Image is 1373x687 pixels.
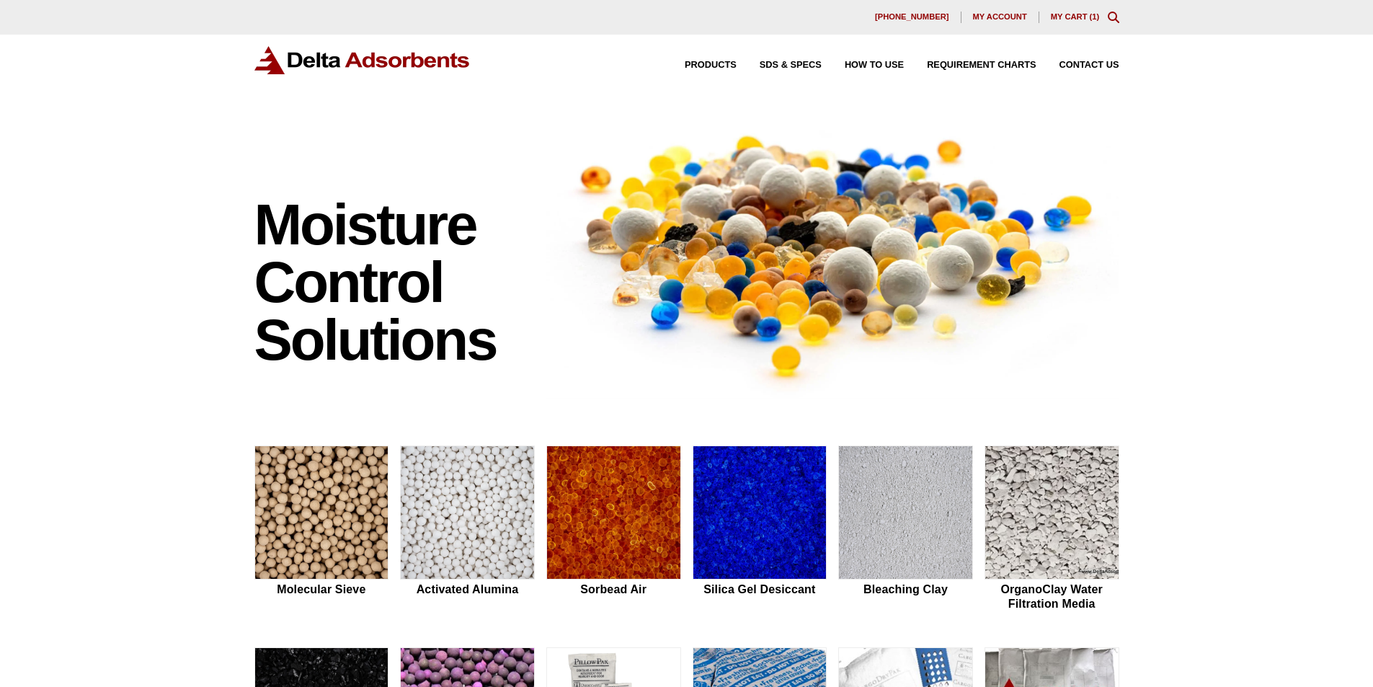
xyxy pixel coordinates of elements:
[961,12,1039,23] a: My account
[737,61,822,70] a: SDS & SPECS
[875,13,949,21] span: [PHONE_NUMBER]
[927,61,1036,70] span: Requirement Charts
[904,61,1036,70] a: Requirement Charts
[254,446,389,613] a: Molecular Sieve
[822,61,904,70] a: How to Use
[685,61,737,70] span: Products
[546,109,1119,399] img: Image
[760,61,822,70] span: SDS & SPECS
[1036,61,1119,70] a: Contact Us
[1051,12,1100,21] a: My Cart (1)
[254,46,471,74] img: Delta Adsorbents
[254,196,533,369] h1: Moisture Control Solutions
[863,12,961,23] a: [PHONE_NUMBER]
[845,61,904,70] span: How to Use
[693,582,827,596] h2: Silica Gel Desiccant
[838,582,973,596] h2: Bleaching Clay
[693,446,827,613] a: Silica Gel Desiccant
[400,446,535,613] a: Activated Alumina
[1092,12,1096,21] span: 1
[973,13,1027,21] span: My account
[985,582,1119,610] h2: OrganoClay Water Filtration Media
[662,61,737,70] a: Products
[254,582,389,596] h2: Molecular Sieve
[1059,61,1119,70] span: Contact Us
[546,582,681,596] h2: Sorbead Air
[838,446,973,613] a: Bleaching Clay
[546,446,681,613] a: Sorbead Air
[400,582,535,596] h2: Activated Alumina
[1108,12,1119,23] div: Toggle Modal Content
[985,446,1119,613] a: OrganoClay Water Filtration Media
